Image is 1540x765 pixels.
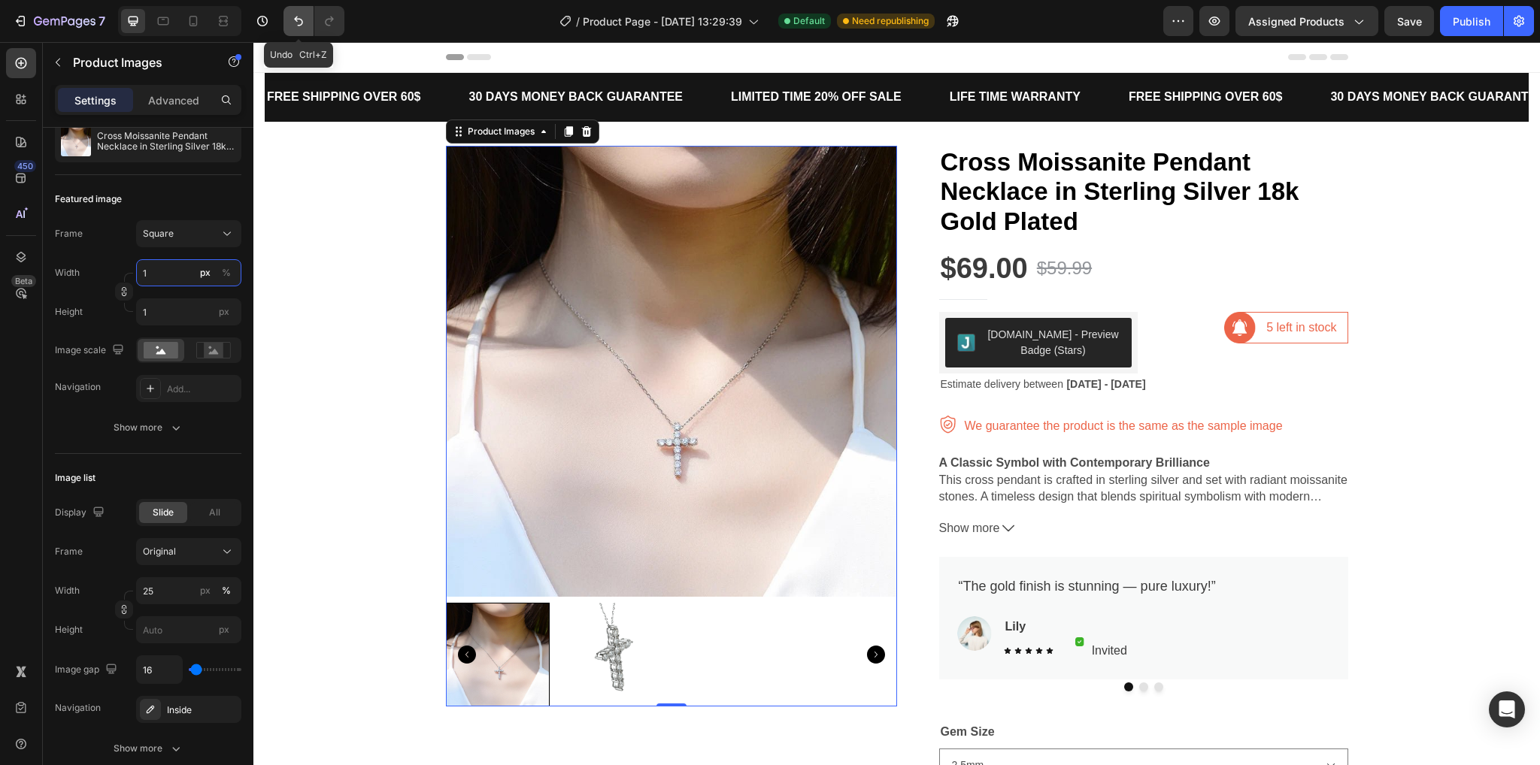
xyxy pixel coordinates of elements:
[686,413,1095,463] p: This cross pendant is crafted in sterling silver and set with radiant moissanite stones. A timele...
[687,336,810,348] span: Estimate delivery between
[704,574,738,608] img: Alt Image
[55,545,83,558] label: Frame
[813,336,892,348] span: [DATE] - [DATE]
[143,545,176,558] span: Original
[782,211,840,241] div: $59.99
[686,679,743,700] legend: Gem Size
[793,14,825,28] span: Default
[61,126,91,156] img: product feature img
[711,375,1029,393] p: We guarantee the product is the same as the sample image
[55,380,101,394] div: Navigation
[55,266,80,280] label: Width
[752,576,874,594] p: Lily
[136,259,241,286] input: px%
[222,584,231,597] div: %
[838,600,874,618] p: Invited
[1440,6,1503,36] button: Publish
[583,14,742,29] span: Product Page - [DATE] 13:29:39
[695,43,829,68] div: LIFE TIME WARRANTY
[686,414,956,427] strong: A Classic Symbol with Contemporary Brilliance
[1489,691,1525,727] div: Open Intercom Messenger
[222,266,231,280] div: %
[136,616,241,643] input: px
[74,92,117,108] p: Settings
[200,584,211,597] div: px
[55,503,108,523] div: Display
[209,506,220,519] span: All
[217,264,235,282] button: px
[1075,43,1293,68] div: 30 DAYS MONEY BACK GUARANTEE
[886,640,895,649] button: Dot
[686,208,776,246] div: $69.00
[852,14,929,28] span: Need republishing
[55,735,241,762] button: Show more
[148,92,199,108] p: Advanced
[211,83,284,96] div: Product Images
[196,582,214,600] button: %
[14,160,36,172] div: 450
[971,270,1002,301] img: Alt Image
[200,266,211,280] div: px
[167,703,238,717] div: Inside
[196,264,214,282] button: %
[686,476,747,497] span: Show more
[136,298,241,325] input: px
[55,340,127,361] div: Image scale
[97,131,235,152] p: Cross Moissanite Pendant Necklace in Sterling Silver 18k Gold Plated
[822,595,831,603] img: Alt Image
[1235,6,1378,36] button: Assigned Products
[871,640,880,649] button: Dot
[99,12,105,30] p: 7
[686,476,1095,497] button: Show more
[614,603,632,621] button: Carousel Next Arrow
[253,42,1540,765] iframe: Design area
[167,382,238,396] div: Add...
[734,285,866,316] div: [DOMAIN_NAME] - Preview Badge (Stars)
[219,624,229,635] span: px
[901,640,910,649] button: Dot
[153,506,174,519] span: Slide
[55,192,122,206] div: Featured image
[73,53,201,71] p: Product Images
[55,701,101,715] div: Navigation
[1248,14,1344,29] span: Assigned Products
[136,577,241,604] input: px%
[136,220,241,247] button: Square
[1384,6,1434,36] button: Save
[308,561,412,664] img: CROSS NECKLACE - Glossylo
[705,534,1075,555] p: “The gold finish is stunning — pure luxury!”
[55,584,80,597] label: Width
[1453,14,1490,29] div: Publish
[283,6,344,36] div: Undo/Redo
[477,44,648,66] p: LIMITED TIME 20% OFF SALE
[704,292,722,310] img: Judgeme.png
[192,104,644,555] img: CROSS NECKLACE - Glossylo
[55,305,83,319] label: Height
[686,373,704,392] img: Alt Image
[576,14,580,29] span: /
[55,471,95,485] div: Image list
[55,623,83,636] label: Height
[11,275,36,287] div: Beta
[143,227,174,240] span: Square
[1397,15,1422,28] span: Save
[219,306,229,317] span: px
[217,582,235,600] button: px
[205,603,223,621] button: Carousel Back Arrow
[692,276,878,325] button: Judge.me - Preview Badge (Stars)
[136,538,241,565] button: Original
[114,420,183,435] div: Show more
[137,656,182,683] input: Auto
[1013,277,1083,295] p: 5 left in stock
[55,660,120,680] div: Image gap
[114,741,183,756] div: Show more
[686,104,1095,196] h1: Cross Moissanite Pendant Necklace in Sterling Silver 18k Gold Plated
[6,6,112,36] button: 7
[55,414,241,441] button: Show more
[55,227,83,240] label: Frame
[875,44,1029,66] p: FREE SHIPPING OVER 60$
